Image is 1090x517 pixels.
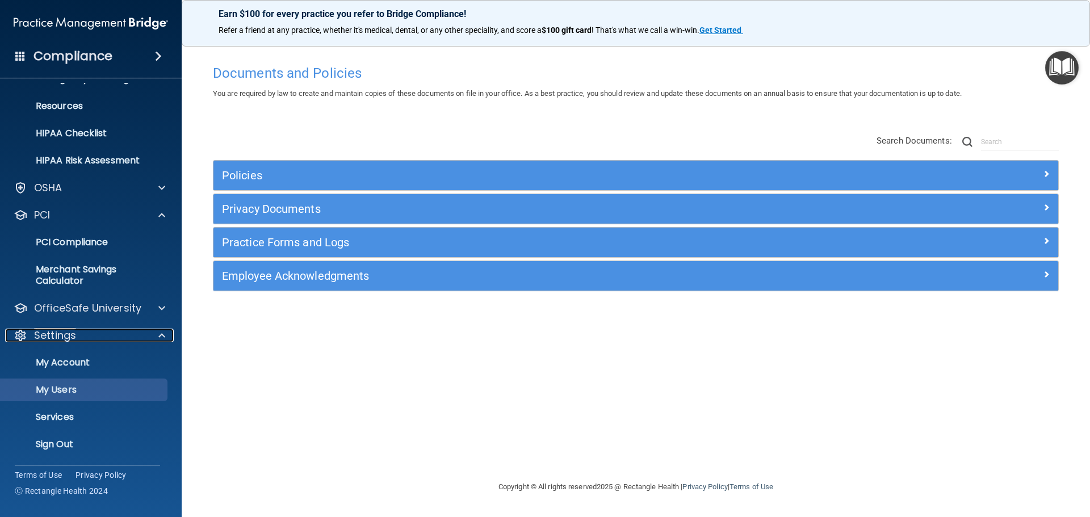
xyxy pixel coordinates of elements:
[14,181,165,195] a: OSHA
[222,203,839,215] h5: Privacy Documents
[682,482,727,491] a: Privacy Policy
[219,26,542,35] span: Refer a friend at any practice, whether it's medical, dental, or any other speciality, and score a
[7,237,162,248] p: PCI Compliance
[7,411,162,423] p: Services
[877,136,952,146] span: Search Documents:
[76,469,127,481] a: Privacy Policy
[7,73,162,85] p: Emergency Planning
[542,26,592,35] strong: $100 gift card
[34,301,141,315] p: OfficeSafe University
[981,133,1059,150] input: Search
[1045,51,1079,85] button: Open Resource Center
[213,89,962,98] span: You are required by law to create and maintain copies of these documents on file in your office. ...
[33,48,112,64] h4: Compliance
[7,357,162,368] p: My Account
[222,169,839,182] h5: Policies
[699,26,741,35] strong: Get Started
[15,485,108,497] span: Ⓒ Rectangle Health 2024
[222,267,1050,285] a: Employee Acknowledgments
[592,26,699,35] span: ! That's what we call a win-win.
[219,9,1053,19] p: Earn $100 for every practice you refer to Bridge Compliance!
[34,181,62,195] p: OSHA
[7,384,162,396] p: My Users
[14,12,168,35] img: PMB logo
[730,482,773,491] a: Terms of Use
[699,26,743,35] a: Get Started
[34,208,50,222] p: PCI
[7,128,162,139] p: HIPAA Checklist
[14,329,165,342] a: Settings
[222,166,1050,184] a: Policies
[962,137,972,147] img: ic-search.3b580494.png
[222,200,1050,218] a: Privacy Documents
[7,155,162,166] p: HIPAA Risk Assessment
[213,66,1059,81] h4: Documents and Policies
[429,469,843,505] div: Copyright © All rights reserved 2025 @ Rectangle Health | |
[14,208,165,222] a: PCI
[34,329,76,342] p: Settings
[14,301,165,315] a: OfficeSafe University
[7,439,162,450] p: Sign Out
[15,469,62,481] a: Terms of Use
[222,236,839,249] h5: Practice Forms and Logs
[222,270,839,282] h5: Employee Acknowledgments
[222,233,1050,251] a: Practice Forms and Logs
[7,100,162,112] p: Resources
[7,264,162,287] p: Merchant Savings Calculator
